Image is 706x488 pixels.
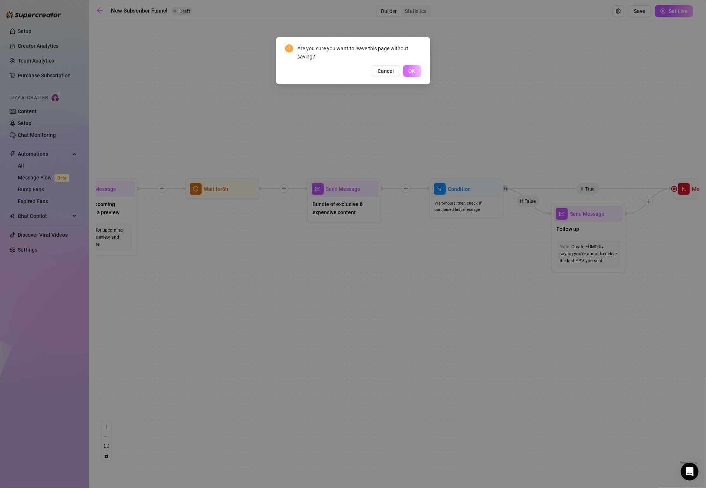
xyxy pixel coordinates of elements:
span: Cancel [378,68,394,74]
button: OK [403,65,421,77]
div: Are you sure you want to leave this page without saving? [298,44,421,61]
div: Open Intercom Messenger [681,463,699,481]
button: Cancel [372,65,400,77]
span: OK [409,68,416,74]
span: exclamation-circle [285,44,293,53]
